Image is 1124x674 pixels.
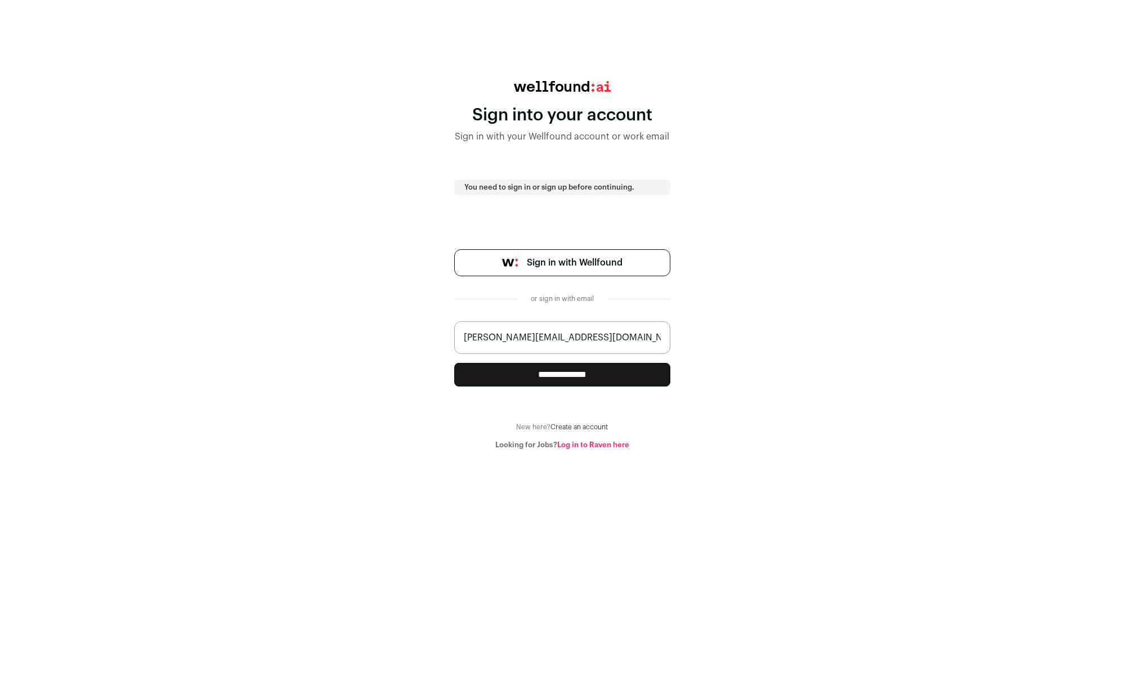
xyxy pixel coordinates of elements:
[454,423,670,432] div: New here?
[454,130,670,143] div: Sign in with your Wellfound account or work email
[502,259,518,267] img: wellfound-symbol-flush-black-fb3c872781a75f747ccb3a119075da62bfe97bd399995f84a933054e44a575c4.png
[514,81,611,92] img: wellfound:ai
[557,441,629,448] a: Log in to Raven here
[526,294,598,303] div: or sign in with email
[527,256,623,269] span: Sign in with Wellfound
[454,105,670,125] div: Sign into your account
[464,183,660,192] p: You need to sign in or sign up before continuing.
[454,441,670,450] div: Looking for Jobs?
[550,424,608,430] a: Create an account
[454,321,670,354] input: name@work-email.com
[454,249,670,276] a: Sign in with Wellfound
